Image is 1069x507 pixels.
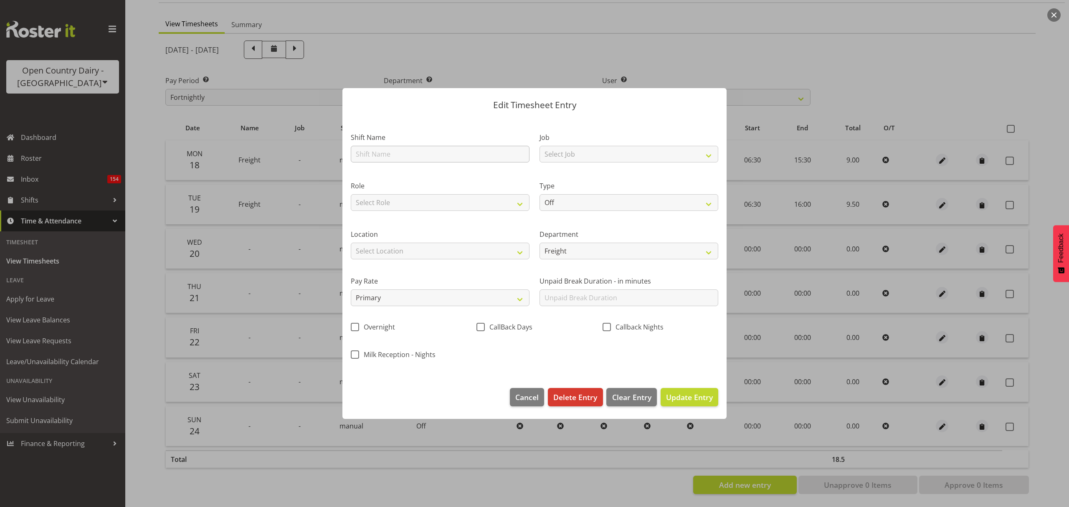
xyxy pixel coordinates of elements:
label: Pay Rate [351,276,529,286]
p: Edit Timesheet Entry [351,101,718,109]
button: Cancel [510,388,544,406]
label: Job [540,132,718,142]
span: Delete Entry [553,392,597,403]
span: Cancel [515,392,539,403]
button: Delete Entry [548,388,603,406]
span: Clear Entry [612,392,651,403]
span: Callback Nights [611,323,664,331]
span: CallBack Days [485,323,532,331]
button: Update Entry [661,388,718,406]
label: Role [351,181,529,191]
button: Clear Entry [606,388,656,406]
span: Overnight [359,323,395,331]
label: Unpaid Break Duration - in minutes [540,276,718,286]
input: Unpaid Break Duration [540,289,718,306]
label: Type [540,181,718,191]
span: Update Entry [666,392,713,402]
label: Department [540,229,718,239]
button: Feedback - Show survey [1053,225,1069,282]
input: Shift Name [351,146,529,162]
span: Milk Reception - Nights [359,350,436,359]
label: Shift Name [351,132,529,142]
span: Feedback [1057,233,1065,263]
label: Location [351,229,529,239]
